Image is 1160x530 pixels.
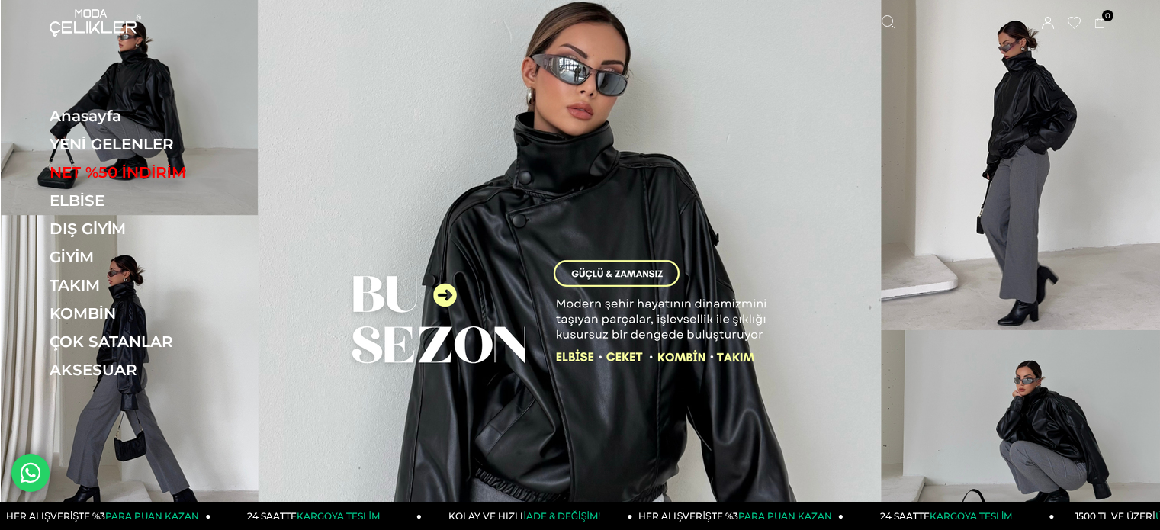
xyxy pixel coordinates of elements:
[50,220,259,238] a: DIŞ GİYİM
[633,502,844,530] a: HER ALIŞVERİŞTE %3PARA PUAN KAZAN
[422,502,633,530] a: KOLAY VE HIZLIİADE & DEĞİŞİM!
[523,510,599,522] span: İADE & DEĞİŞİM!
[50,276,259,294] a: TAKIM
[50,191,259,210] a: ELBİSE
[50,135,259,153] a: YENİ GELENLER
[50,9,141,37] img: logo
[297,510,379,522] span: KARGOYA TESLİM
[50,361,259,379] a: AKSESUAR
[1094,18,1106,29] a: 0
[50,332,259,351] a: ÇOK SATANLAR
[738,510,832,522] span: PARA PUAN KAZAN
[50,163,259,181] a: NET %50 İNDİRİM
[930,510,1012,522] span: KARGOYA TESLİM
[50,248,259,266] a: GİYİM
[1102,10,1113,21] span: 0
[50,304,259,323] a: KOMBİN
[843,502,1055,530] a: 24 SAATTEKARGOYA TESLİM
[50,107,259,125] a: Anasayfa
[105,510,199,522] span: PARA PUAN KAZAN
[211,502,423,530] a: 24 SAATTEKARGOYA TESLİM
